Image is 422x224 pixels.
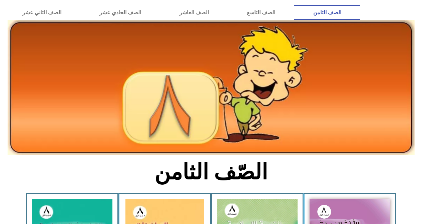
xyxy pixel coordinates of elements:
a: الصف العاشر [160,5,228,20]
a: الصف التاسع [228,5,294,20]
h2: الصّف الثامن [101,159,321,185]
a: الصف الحادي عشر [80,5,160,20]
a: الصف الثاني عشر [3,5,80,20]
a: الصف الثامن [294,5,360,20]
